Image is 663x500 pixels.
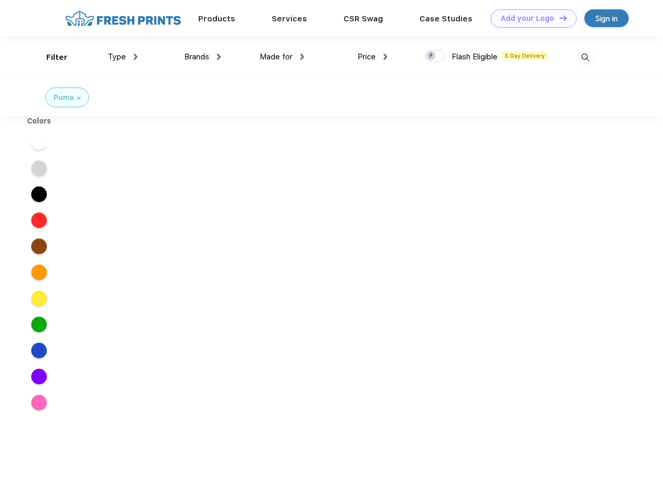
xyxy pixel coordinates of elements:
[384,54,387,60] img: dropdown.png
[559,15,567,21] img: DT
[54,92,74,103] div: Puma
[19,116,59,127] div: Colors
[108,52,126,61] span: Type
[134,54,137,60] img: dropdown.png
[184,52,209,61] span: Brands
[260,52,292,61] span: Made for
[46,52,68,64] div: Filter
[300,54,304,60] img: dropdown.png
[272,14,307,23] a: Services
[358,52,376,61] span: Price
[452,52,498,61] span: Flash Eligible
[62,9,184,28] img: fo%20logo%202.webp
[217,54,221,60] img: dropdown.png
[343,14,383,23] a: CSR Swag
[198,14,235,23] a: Products
[77,96,81,100] img: filter_cancel.svg
[595,12,618,24] div: Sign in
[584,9,629,27] a: Sign in
[502,51,548,60] span: 5 Day Delivery
[577,49,594,66] img: desktop_search.svg
[501,14,554,23] div: Add your Logo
